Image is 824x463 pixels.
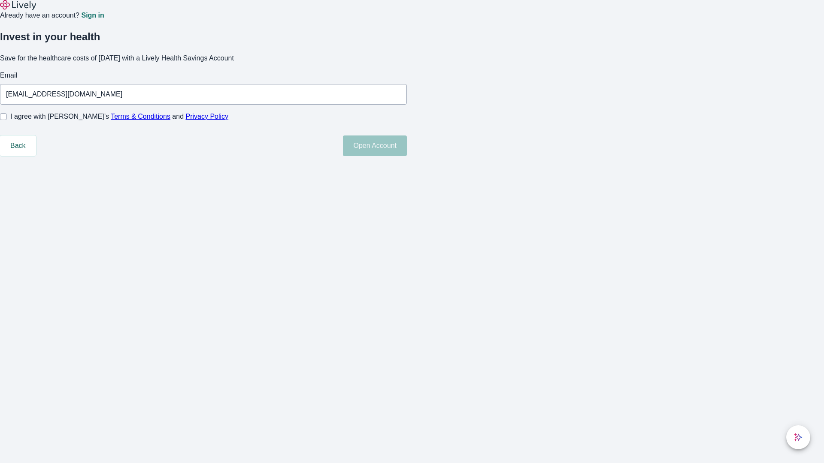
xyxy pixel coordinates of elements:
span: I agree with [PERSON_NAME]’s and [10,111,228,122]
a: Privacy Policy [186,113,229,120]
svg: Lively AI Assistant [794,433,803,442]
button: chat [786,425,810,449]
a: Sign in [81,12,104,19]
a: Terms & Conditions [111,113,170,120]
